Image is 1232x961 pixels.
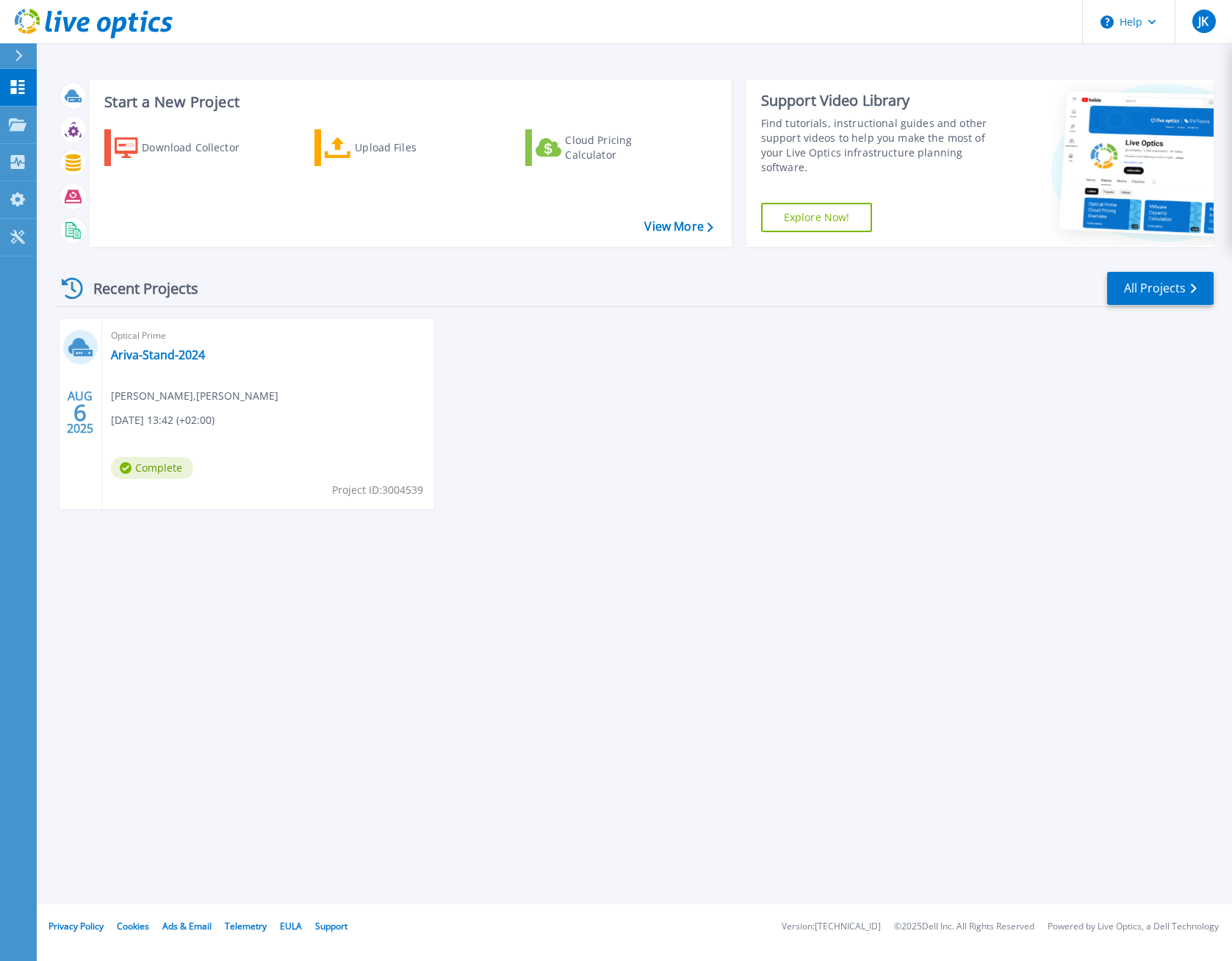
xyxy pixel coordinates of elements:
a: View More [644,220,713,234]
a: Ads & Email [162,920,212,932]
a: All Projects [1107,272,1214,305]
li: Powered by Live Optics, a Dell Technology [1048,922,1219,932]
span: JK [1198,15,1208,27]
div: Cloud Pricing Calculator [565,133,682,162]
div: Upload Files [355,133,472,162]
span: Project ID: 3004539 [332,482,423,498]
a: Privacy Policy [48,920,104,932]
span: Complete [111,457,193,479]
a: EULA [280,920,302,932]
a: Explore Now! [761,203,873,232]
a: Support [315,920,347,932]
div: AUG 2025 [66,386,94,439]
a: Cookies [117,920,149,932]
div: Recent Projects [57,270,218,306]
span: Optical Prime [111,328,425,344]
span: [DATE] 13:42 (+02:00) [111,412,215,428]
li: Version: [TECHNICAL_ID] [782,922,881,932]
a: Ariva-Stand-2024 [111,348,205,362]
span: 6 [73,406,87,419]
a: Upload Files [314,129,478,166]
a: Download Collector [104,129,268,166]
div: Find tutorials, instructional guides and other support videos to help you make the most of your L... [761,116,998,175]
li: © 2025 Dell Inc. All Rights Reserved [894,922,1034,932]
div: Support Video Library [761,91,998,110]
a: Cloud Pricing Calculator [525,129,689,166]
span: [PERSON_NAME] , [PERSON_NAME] [111,388,278,404]
a: Telemetry [225,920,267,932]
h3: Start a New Project [104,94,713,110]
div: Download Collector [142,133,259,162]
